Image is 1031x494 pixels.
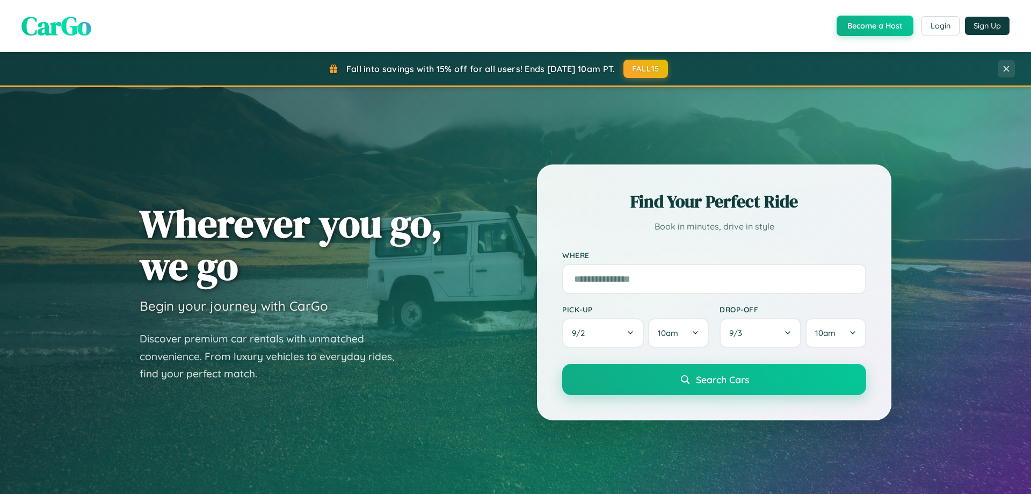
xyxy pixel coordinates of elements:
[815,328,836,338] span: 10am
[21,8,91,44] span: CarGo
[562,250,866,260] label: Where
[965,17,1010,35] button: Sign Up
[720,318,801,348] button: 9/3
[658,328,678,338] span: 10am
[696,374,749,385] span: Search Cars
[720,305,866,314] label: Drop-off
[921,16,960,35] button: Login
[562,305,709,314] label: Pick-up
[837,16,913,36] button: Become a Host
[346,63,615,74] span: Fall into savings with 15% off for all users! Ends [DATE] 10am PT.
[140,330,408,383] p: Discover premium car rentals with unmatched convenience. From luxury vehicles to everyday rides, ...
[562,364,866,395] button: Search Cars
[648,318,709,348] button: 10am
[729,328,747,338] span: 9 / 3
[623,60,669,78] button: FALL15
[140,202,442,287] h1: Wherever you go, we go
[562,219,866,234] p: Book in minutes, drive in style
[140,298,328,314] h3: Begin your journey with CarGo
[562,190,866,213] h2: Find Your Perfect Ride
[562,318,644,348] button: 9/2
[805,318,866,348] button: 10am
[572,328,590,338] span: 9 / 2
